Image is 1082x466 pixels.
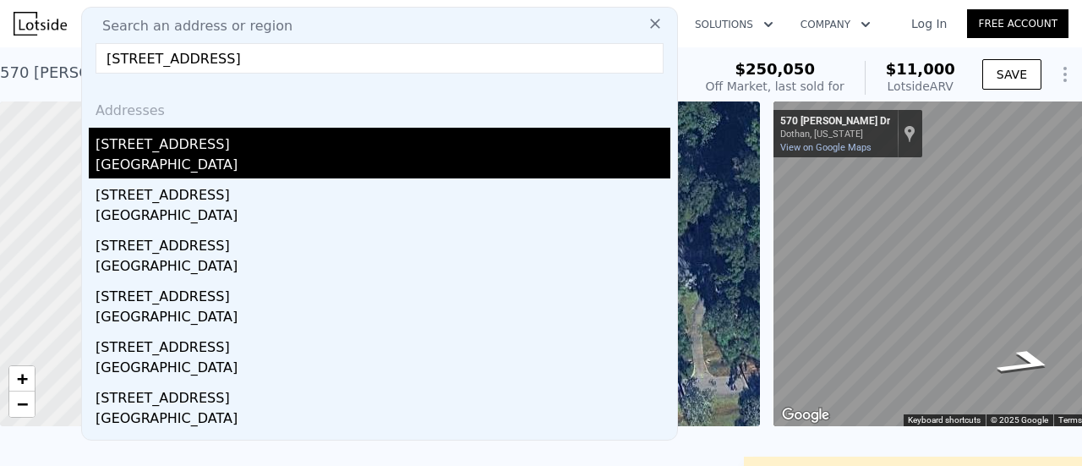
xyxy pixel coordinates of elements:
div: [STREET_ADDRESS] [96,128,670,155]
div: [STREET_ADDRESS] [96,331,670,358]
div: Lotside ARV [886,78,955,95]
div: [GEOGRAPHIC_DATA] [96,358,670,381]
a: Zoom out [9,392,35,417]
span: © 2025 Google [991,415,1048,425]
div: Off Market, last sold for [706,78,844,95]
button: Keyboard shortcuts [908,414,981,426]
a: Show location on map [904,124,915,143]
div: Dothan, [US_STATE] [780,129,890,140]
a: Terms (opens in new tab) [1058,415,1082,425]
div: 570 [PERSON_NAME] Dr [780,115,890,129]
span: $250,050 [735,60,815,78]
div: [GEOGRAPHIC_DATA] [96,408,670,432]
div: Addresses [89,87,670,128]
a: Open this area in Google Maps (opens a new window) [778,404,833,426]
span: − [17,393,28,414]
div: [GEOGRAPHIC_DATA] [96,155,670,178]
div: [STREET_ADDRESS] [96,280,670,307]
span: + [17,368,28,389]
div: [STREET_ADDRESS] [96,432,670,459]
img: Lotside [14,12,67,36]
div: [STREET_ADDRESS] [96,178,670,206]
input: Enter an address, city, region, neighborhood or zip code [96,43,664,74]
img: Google [778,404,833,426]
a: View on Google Maps [780,142,872,153]
span: $11,000 [886,60,955,78]
a: Free Account [967,9,1068,38]
div: [STREET_ADDRESS] [96,229,670,256]
button: Solutions [681,9,787,40]
span: Search an address or region [89,16,292,36]
div: [GEOGRAPHIC_DATA] [96,307,670,331]
button: SAVE [982,59,1041,90]
path: Go East, Vining Dr [971,343,1080,382]
div: [GEOGRAPHIC_DATA] [96,256,670,280]
div: [STREET_ADDRESS] [96,381,670,408]
div: [GEOGRAPHIC_DATA] [96,206,670,229]
button: Company [787,9,884,40]
button: Show Options [1048,58,1082,91]
a: Log In [891,15,967,32]
a: Zoom in [9,366,35,392]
